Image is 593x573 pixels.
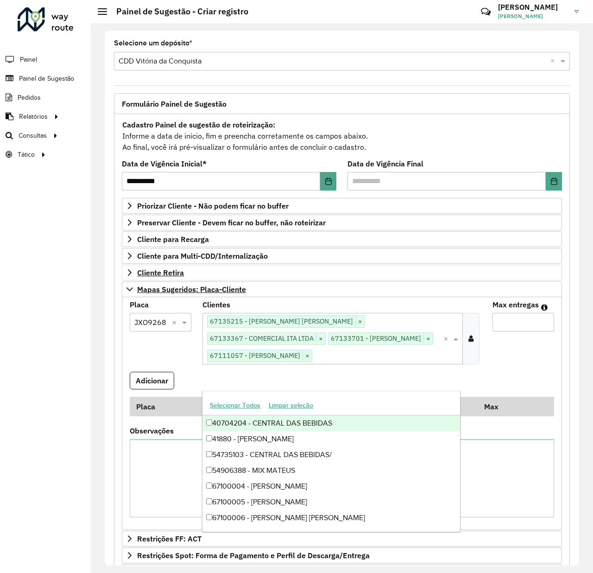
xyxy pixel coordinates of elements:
[202,391,461,532] ng-dropdown-panel: Options list
[492,299,539,310] label: Max entregas
[328,333,423,344] span: 67133701 - [PERSON_NAME]
[122,198,562,214] a: Priorizar Cliente - Não podem ficar no buffer
[107,6,248,17] h2: Painel de Sugestão - Criar registro
[550,56,558,67] span: Clear all
[122,281,562,297] a: Mapas Sugeridos: Placa-Cliente
[122,215,562,230] a: Preservar Cliente - Devem ficar no buffer, não roteirizar
[320,172,336,191] button: Choose Date
[122,231,562,247] a: Cliente para Recarga
[18,150,35,159] span: Tático
[202,447,460,463] div: 54735103 - CENTRAL DAS BEBIDAS/
[130,397,197,416] th: Placa
[122,158,207,169] label: Data de Vigência Inicial
[202,463,460,478] div: 54906388 - MIX MATEUS
[443,333,451,344] span: Clear all
[208,350,303,361] span: 67111057 - [PERSON_NAME]
[316,333,325,344] span: ×
[197,397,392,416] th: Código Cliente
[541,304,548,311] em: Máximo de clientes que serão colocados na mesma rota com os clientes informados
[202,415,460,431] div: 40704204 - CENTRAL DAS BEBIDAS
[208,316,355,327] span: 67135215 - [PERSON_NAME] [PERSON_NAME]
[208,333,316,344] span: 67133367 - COMERCIAL ITA LTDA
[130,425,174,436] label: Observações
[202,299,230,310] label: Clientes
[546,172,562,191] button: Choose Date
[206,398,265,413] button: Selecionar Todos
[202,494,460,510] div: 67100005 - [PERSON_NAME]
[122,548,562,563] a: Restrições Spot: Forma de Pagamento e Perfil de Descarga/Entrega
[19,131,47,140] span: Consultas
[122,119,562,153] div: Informe a data de inicio, fim e preencha corretamente os campos abaixo. Ao final, você irá pré-vi...
[498,12,568,20] span: [PERSON_NAME]
[172,317,180,328] span: Clear all
[478,397,515,416] th: Max
[265,398,317,413] button: Limpar seleção
[137,202,289,210] span: Priorizar Cliente - Não podem ficar no buffer
[122,120,275,129] strong: Cadastro Painel de sugestão de roteirização:
[137,252,268,260] span: Cliente para Multi-CDD/Internalização
[19,74,74,83] span: Painel de Sugestão
[476,2,496,22] a: Contato Rápido
[122,100,227,108] span: Formulário Painel de Sugestão
[122,531,562,547] a: Restrições FF: ACT
[137,236,209,243] span: Cliente para Recarga
[303,350,312,362] span: ×
[137,286,246,293] span: Mapas Sugeridos: Placa-Cliente
[347,158,423,169] label: Data de Vigência Final
[114,38,192,49] label: Selecione um depósito
[202,526,460,541] div: 67100009 - [PERSON_NAME] [PERSON_NAME]
[130,299,149,310] label: Placa
[20,55,37,64] span: Painel
[19,112,48,121] span: Relatórios
[355,316,365,327] span: ×
[137,219,326,226] span: Preservar Cliente - Devem ficar no buffer, não roteirizar
[130,372,174,389] button: Adicionar
[137,269,184,276] span: Cliente Retira
[423,333,433,344] span: ×
[202,510,460,526] div: 67100006 - [PERSON_NAME] [PERSON_NAME]
[202,431,460,447] div: 41880 - [PERSON_NAME]
[122,297,562,530] div: Mapas Sugeridos: Placa-Cliente
[18,93,41,102] span: Pedidos
[137,535,202,542] span: Restrições FF: ACT
[122,248,562,264] a: Cliente para Multi-CDD/Internalização
[202,478,460,494] div: 67100004 - [PERSON_NAME]
[498,3,568,12] h3: [PERSON_NAME]
[122,265,562,280] a: Cliente Retira
[137,552,370,559] span: Restrições Spot: Forma de Pagamento e Perfil de Descarga/Entrega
